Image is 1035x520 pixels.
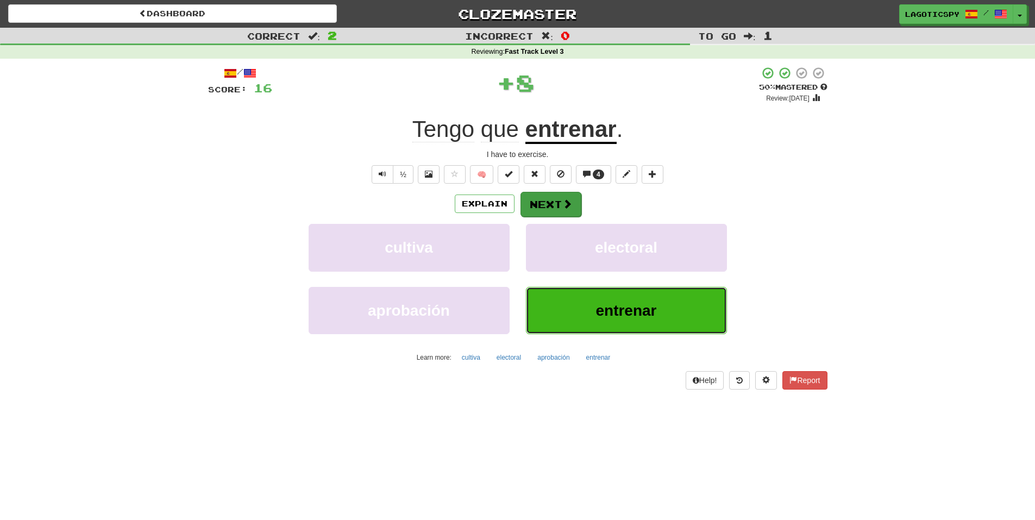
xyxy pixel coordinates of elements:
[524,165,545,184] button: Reset to 0% Mastered (alt+r)
[526,224,727,271] button: electoral
[372,165,393,184] button: Play sentence audio (ctl+space)
[247,30,300,41] span: Correct
[254,81,272,95] span: 16
[308,32,320,41] span: :
[729,371,750,390] button: Round history (alt+y)
[759,83,827,92] div: Mastered
[698,30,736,41] span: To go
[412,116,474,142] span: Tengo
[498,165,519,184] button: Set this sentence to 100% Mastered (alt+m)
[686,371,724,390] button: Help!
[744,32,756,41] span: :
[531,349,575,366] button: aprobación
[595,302,656,319] span: entrenar
[470,165,493,184] button: 🧠
[759,83,775,91] span: 50 %
[597,171,600,178] span: 4
[561,29,570,42] span: 0
[642,165,663,184] button: Add to collection (alt+a)
[766,95,810,102] small: Review: [DATE]
[617,116,623,142] span: .
[465,30,534,41] span: Incorrect
[369,165,413,184] div: Text-to-speech controls
[580,349,617,366] button: entrenar
[576,165,611,184] button: 4
[385,239,433,256] span: cultiva
[418,165,440,184] button: Show image (alt+x)
[525,116,617,144] u: entrenar
[616,165,637,184] button: Edit sentence (alt+d)
[899,4,1013,24] a: lagoticspy /
[505,48,564,55] strong: Fast Track Level 3
[8,4,337,23] a: Dashboard
[541,32,553,41] span: :
[516,69,535,96] span: 8
[393,165,413,184] button: ½
[456,349,486,366] button: cultiva
[550,165,572,184] button: Ignore sentence (alt+i)
[782,371,827,390] button: Report
[309,224,510,271] button: cultiva
[208,149,827,160] div: I have to exercise.
[905,9,959,19] span: lagoticspy
[526,287,727,334] button: entrenar
[497,66,516,99] span: +
[520,192,581,217] button: Next
[309,287,510,334] button: aprobación
[368,302,450,319] span: aprobación
[353,4,682,23] a: Clozemaster
[444,165,466,184] button: Favorite sentence (alt+f)
[491,349,527,366] button: electoral
[481,116,519,142] span: que
[595,239,657,256] span: electoral
[208,85,247,94] span: Score:
[763,29,773,42] span: 1
[417,354,451,361] small: Learn more:
[983,9,989,16] span: /
[455,195,515,213] button: Explain
[208,66,272,80] div: /
[328,29,337,42] span: 2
